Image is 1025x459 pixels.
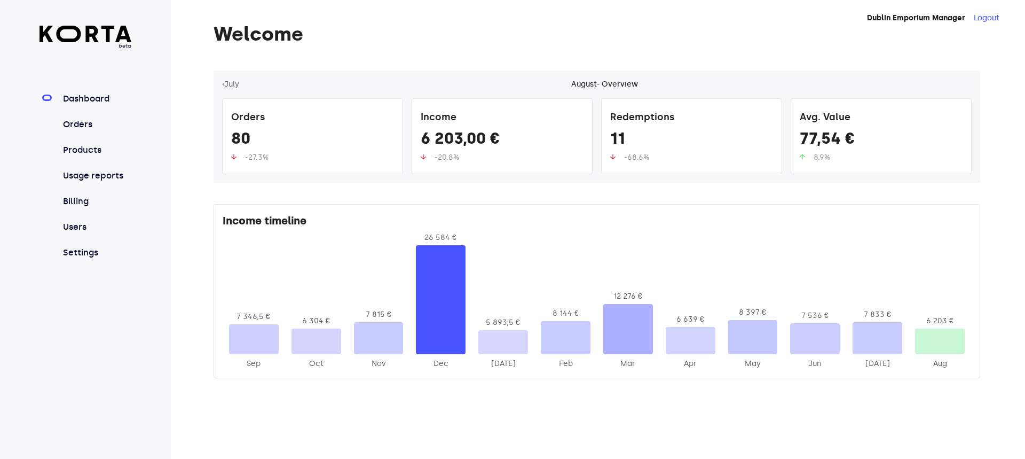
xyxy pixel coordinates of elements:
[245,153,269,162] span: -27.3%
[354,359,404,369] div: 2024-Nov
[853,309,902,320] div: 7 833 €
[435,153,459,162] span: -20.8%
[421,107,584,129] div: Income
[478,317,528,328] div: 5 893,5 €
[790,359,840,369] div: 2025-Jun
[800,129,963,152] div: 77,54 €
[291,316,341,326] div: 6 304 €
[610,107,773,129] div: Redemptions
[853,359,902,369] div: 2025-Jul
[214,24,980,45] h1: Welcome
[666,359,715,369] div: 2025-Apr
[231,129,394,152] div: 80
[61,92,132,105] a: Dashboard
[610,129,773,152] div: 11
[610,154,616,160] img: up
[915,359,965,369] div: 2025-Aug
[603,359,653,369] div: 2025-Mar
[222,79,239,90] button: ‹July
[974,13,999,24] button: Logout
[571,79,638,90] div: August - Overview
[61,221,132,234] a: Users
[541,359,590,369] div: 2025-Feb
[61,144,132,157] a: Products
[624,153,649,162] span: -68.6%
[61,118,132,131] a: Orders
[40,26,132,42] img: Korta
[61,195,132,208] a: Billing
[603,291,653,302] div: 12 276 €
[421,129,584,152] div: 6 203,00 €
[61,246,132,259] a: Settings
[231,154,236,160] img: up
[416,359,466,369] div: 2024-Dec
[354,309,404,320] div: 7 815 €
[416,232,466,243] div: 26 584 €
[814,153,830,162] span: 8.9%
[728,307,778,318] div: 8 397 €
[478,359,528,369] div: 2025-Jan
[40,26,132,50] a: beta
[229,359,279,369] div: 2024-Sep
[800,107,963,129] div: Avg. Value
[790,310,840,321] div: 7 536 €
[61,169,132,182] a: Usage reports
[291,359,341,369] div: 2024-Oct
[728,359,778,369] div: 2025-May
[231,107,394,129] div: Orders
[229,312,279,322] div: 7 346,5 €
[421,154,426,160] img: up
[800,154,805,160] img: up
[223,213,971,232] div: Income timeline
[541,308,590,319] div: 8 144 €
[867,13,965,22] strong: Dublin Emporium Manager
[915,316,965,326] div: 6 203 €
[666,314,715,325] div: 6 639 €
[40,42,132,50] span: beta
